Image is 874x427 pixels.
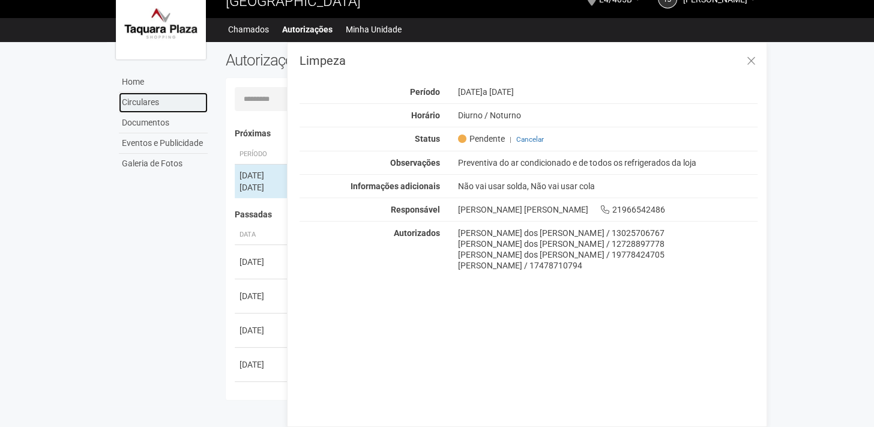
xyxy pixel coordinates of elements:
[458,228,758,238] div: [PERSON_NAME] dos [PERSON_NAME] / 13025706767
[449,204,767,215] div: [PERSON_NAME] [PERSON_NAME] 21966542486
[119,72,208,92] a: Home
[119,154,208,174] a: Galeria de Fotos
[449,157,767,168] div: Preventiva do ar condicionado e de todos os refrigerados da loja
[449,181,767,192] div: Não vai usar solda, Não vai usar cola
[240,324,284,336] div: [DATE]
[458,260,758,271] div: [PERSON_NAME] / 17478710794
[390,158,440,168] strong: Observações
[228,21,269,38] a: Chamados
[240,181,284,193] div: [DATE]
[449,86,767,97] div: [DATE]
[458,249,758,260] div: [PERSON_NAME] dos [PERSON_NAME] / 19778424705
[510,135,511,144] span: |
[410,87,440,97] strong: Período
[226,51,483,69] h2: Autorizações
[516,135,544,144] a: Cancelar
[235,129,749,138] h4: Próximas
[394,228,440,238] strong: Autorizados
[119,133,208,154] a: Eventos e Publicidade
[240,290,284,302] div: [DATE]
[240,359,284,371] div: [DATE]
[458,133,505,144] span: Pendente
[282,21,333,38] a: Autorizações
[240,256,284,268] div: [DATE]
[449,110,767,121] div: Diurno / Noturno
[483,87,514,97] span: a [DATE]
[346,21,402,38] a: Minha Unidade
[235,145,289,165] th: Período
[300,55,758,67] h3: Limpeza
[119,113,208,133] a: Documentos
[119,92,208,113] a: Circulares
[240,169,284,181] div: [DATE]
[458,238,758,249] div: [PERSON_NAME] dos [PERSON_NAME] / 12728897778
[351,181,440,191] strong: Informações adicionais
[391,205,440,214] strong: Responsável
[235,210,749,219] h4: Passadas
[415,134,440,144] strong: Status
[235,225,289,245] th: Data
[411,111,440,120] strong: Horário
